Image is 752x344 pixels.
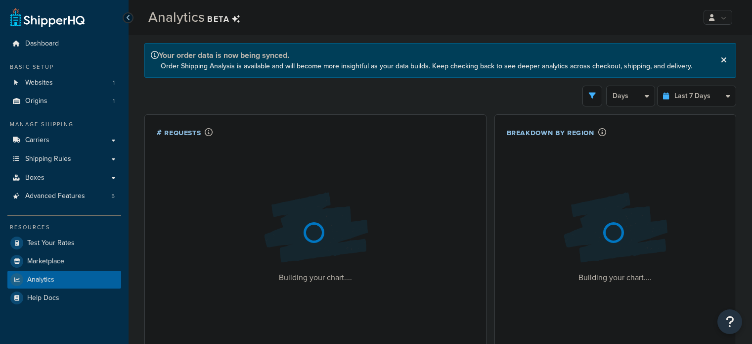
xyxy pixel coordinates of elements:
p: Order Shipping Analysis is available and will become more insightful as your data builds. Keep ch... [161,61,692,71]
a: Advanced Features5 [7,187,121,205]
span: Analytics [27,276,54,284]
span: Help Docs [27,294,59,302]
div: Manage Shipping [7,120,121,129]
button: Open Resource Center [717,309,742,334]
a: Test Your Rates [7,234,121,252]
li: Origins [7,92,121,110]
h3: Analytics [148,10,687,25]
li: Websites [7,74,121,92]
span: 1 [113,97,115,105]
span: Test Your Rates [27,239,75,247]
div: Breakdown by Region [507,127,607,138]
a: Marketplace [7,252,121,270]
span: 1 [113,79,115,87]
div: # Requests [157,127,213,138]
a: Boxes [7,169,121,187]
div: Basic Setup [7,63,121,71]
a: Origins1 [7,92,121,110]
span: Advanced Features [25,192,85,200]
span: 5 [111,192,115,200]
li: Advanced Features [7,187,121,205]
p: Building your chart.... [256,271,375,285]
button: open filter drawer [582,86,602,106]
span: Dashboard [25,40,59,48]
span: Boxes [25,174,44,182]
span: Shipping Rules [25,155,71,163]
p: Building your chart.... [556,271,674,285]
span: Origins [25,97,47,105]
a: Help Docs [7,289,121,307]
p: Your order data is now being synced. [151,49,692,61]
span: Beta [207,13,241,25]
span: Carriers [25,136,49,145]
a: Dashboard [7,35,121,53]
a: Shipping Rules [7,150,121,168]
div: Resources [7,223,121,232]
a: Websites1 [7,74,121,92]
span: Marketplace [27,257,64,266]
img: Loading... [256,185,375,271]
a: Carriers [7,131,121,149]
a: Analytics [7,271,121,289]
span: Websites [25,79,53,87]
img: Loading... [556,185,674,271]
